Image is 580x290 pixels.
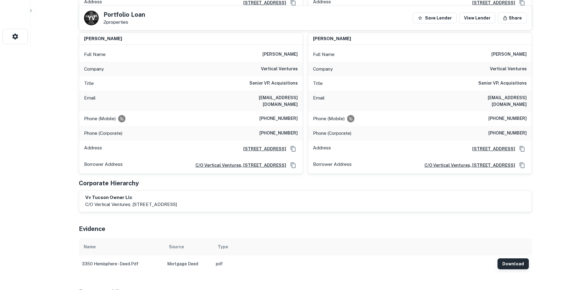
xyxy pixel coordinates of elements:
[164,238,213,255] th: Source
[79,255,164,272] td: 3350 hemisphere - deed.pdf
[518,144,527,153] button: Copy Address
[88,14,95,22] p: Y V
[84,94,96,108] p: Email
[478,80,527,87] h6: Senior VP, Acquisitions
[289,161,298,170] button: Copy Address
[518,161,527,170] button: Copy Address
[84,161,123,170] p: Borrower Address
[313,161,352,170] p: Borrower Address
[488,115,527,122] h6: [PHONE_NUMBER]
[85,194,177,201] h6: vv tucson owner llc
[79,224,105,233] h5: Evidence
[459,12,495,23] a: View Lender
[467,145,515,152] a: [STREET_ADDRESS]
[497,258,529,269] button: Download
[191,162,286,169] a: c/o vertical ventures, [STREET_ADDRESS]
[347,115,354,122] div: Requests to not be contacted at this number
[488,130,527,137] h6: [PHONE_NUMBER]
[104,12,145,18] h5: Portfolio Loan
[289,144,298,153] button: Copy Address
[313,130,351,137] p: Phone (Corporate)
[84,65,104,73] p: Company
[313,94,325,108] p: Email
[491,51,527,58] h6: [PERSON_NAME]
[238,145,286,152] a: [STREET_ADDRESS]
[262,51,298,58] h6: [PERSON_NAME]
[313,51,335,58] p: Full Name
[454,94,527,108] h6: [EMAIL_ADDRESS][DOMAIN_NAME]
[218,243,228,250] div: Type
[259,130,298,137] h6: [PHONE_NUMBER]
[313,144,331,153] p: Address
[79,238,532,272] div: scrollable content
[84,144,102,153] p: Address
[84,11,99,25] a: Y V
[490,65,527,73] h6: vertical ventures
[169,243,184,250] div: Source
[249,80,298,87] h6: Senior VP, Acquisitions
[413,12,457,23] button: Save Lender
[118,115,125,122] div: Requests to not be contacted at this number
[84,243,96,250] div: Name
[213,255,494,272] td: pdf
[225,94,298,108] h6: [EMAIL_ADDRESS][DOMAIN_NAME]
[313,115,345,122] p: Phone (Mobile)
[498,12,527,23] button: Share
[79,179,139,188] h5: Corporate Hierarchy
[259,115,298,122] h6: [PHONE_NUMBER]
[84,51,106,58] p: Full Name
[79,238,164,255] th: Name
[420,162,515,169] a: c/o vertical ventures, [STREET_ADDRESS]
[85,201,177,208] p: c/o vertical ventures, [STREET_ADDRESS]
[164,255,213,272] td: Mortgage Deed
[261,65,298,73] h6: vertical ventures
[84,115,116,122] p: Phone (Mobile)
[104,19,145,25] p: 2 properties
[313,35,351,42] h6: [PERSON_NAME]
[213,238,494,255] th: Type
[313,65,333,73] p: Company
[84,80,94,87] p: Title
[313,80,323,87] p: Title
[84,35,122,42] h6: [PERSON_NAME]
[84,130,122,137] p: Phone (Corporate)
[550,241,580,271] iframe: Chat Widget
